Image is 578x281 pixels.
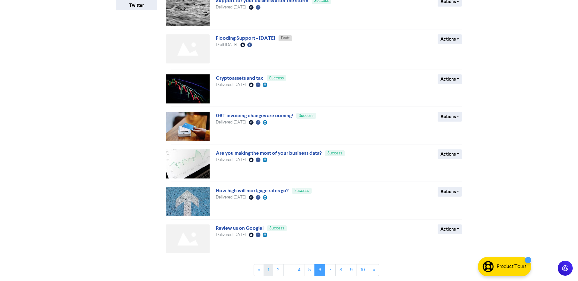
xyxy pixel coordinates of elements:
button: Actions [438,187,462,197]
span: Success [269,76,284,80]
img: Not found [166,224,210,253]
span: Delivered [DATE] [216,195,245,199]
button: Actions [438,224,462,234]
a: Page 7 [325,264,336,276]
img: Not found [166,34,210,63]
button: Actions [438,74,462,84]
button: Twitter [116,1,157,10]
a: How high will mortgage rates go? [216,188,289,194]
img: image_1666914723302.jpg [166,74,210,103]
span: Success [294,189,309,193]
span: Delivered [DATE] [216,120,245,124]
a: GST invoicing changes are coming! [216,113,293,119]
span: Success [270,226,284,230]
a: » [369,264,379,276]
img: image_1666914104504.jpg [166,149,210,178]
a: Page 1 [264,264,273,276]
a: Page 4 [294,264,304,276]
a: Page 10 [357,264,369,276]
a: Cryptoassets and tax [216,75,263,81]
span: Draft [DATE] [216,43,237,47]
span: Success [328,151,342,155]
button: Actions [438,149,462,159]
button: Actions [438,34,462,44]
span: Delivered [DATE] [216,83,245,87]
img: image_1666914425377.jpg [166,112,210,141]
span: Success [299,114,313,118]
a: Page 8 [335,264,346,276]
iframe: Chat Widget [547,251,578,281]
a: Review us on Google! [216,225,264,231]
a: Page 5 [304,264,315,276]
span: Delivered [DATE] [216,233,245,237]
a: Page 2 [273,264,284,276]
a: Are you making the most of your business data? [216,150,322,156]
span: Delivered [DATE] [216,5,245,9]
button: Actions [438,112,462,122]
a: « [254,264,264,276]
img: image_1666913972078.jpg [166,187,210,216]
span: Draft [281,36,289,40]
span: Delivered [DATE] [216,158,245,162]
a: Flooding Support - [DATE] [216,35,275,41]
a: Page 6 is your current page [314,264,325,276]
a: Page 9 [346,264,357,276]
